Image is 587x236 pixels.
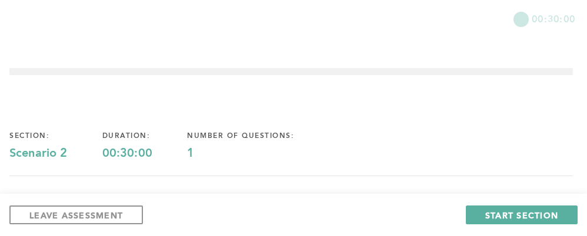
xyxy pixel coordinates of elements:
[485,210,558,221] span: START SECTION
[102,132,187,141] div: duration:
[102,147,187,161] div: 00:30:00
[9,132,102,141] div: section:
[532,12,575,25] span: 00:30:00
[29,210,123,221] span: LEAVE ASSESSMENT
[187,132,329,141] div: number of questions:
[9,205,143,224] button: LEAVE ASSESSMENT
[187,147,329,161] div: 1
[466,205,578,224] button: START SECTION
[9,147,102,161] div: Scenario 2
